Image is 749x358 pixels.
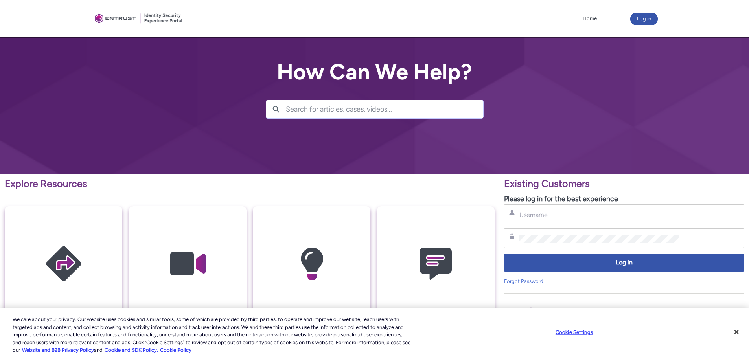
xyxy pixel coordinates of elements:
[509,258,739,267] span: Log in
[504,278,543,284] a: Forgot Password
[266,60,484,84] h2: How Can We Help?
[5,176,495,191] p: Explore Resources
[160,347,191,353] a: Cookie Policy
[504,254,744,272] button: Log in
[266,100,286,118] button: Search
[13,316,412,354] div: We care about your privacy. Our website uses cookies and similar tools, some of which are provide...
[105,347,158,353] a: Cookie and SDK Policy.
[22,347,94,353] a: More information about our cookie policy., opens in a new tab
[581,13,599,24] a: Home
[504,176,744,191] p: Existing Customers
[504,194,744,204] p: Please log in for the best experience
[26,222,101,306] img: Getting Started
[150,222,225,306] img: Video Guides
[550,325,599,340] button: Cookie Settings
[504,304,744,319] p: New Customers
[728,323,745,341] button: Close
[519,211,679,219] input: Username
[630,13,658,25] button: Log in
[398,222,473,306] img: Contact Support
[274,222,349,306] img: Knowledge Articles
[286,100,483,118] input: Search for articles, cases, videos...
